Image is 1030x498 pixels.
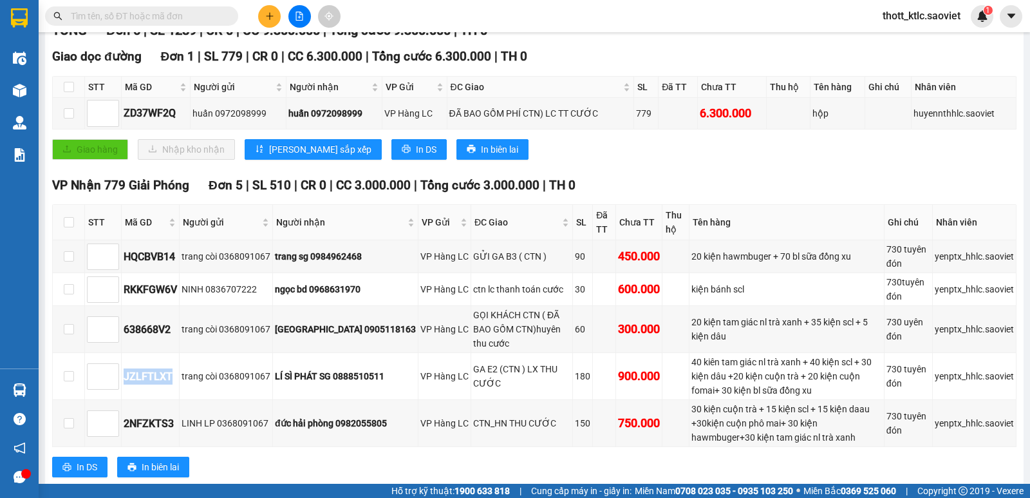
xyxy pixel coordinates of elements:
[290,80,369,94] span: Người nhận
[872,8,971,24] span: thott_ktlc.saoviet
[182,369,270,383] div: trang còi 0368091067
[691,355,882,397] div: 40 kiên tam giác nl trà xanh + 40 kiện scl + 30 kiện dâu +20 kiện cuộn trà + 20 kiện cuộn fomai+ ...
[318,5,341,28] button: aim
[265,12,274,21] span: plus
[810,77,865,98] th: Tên hàng
[258,5,281,28] button: plus
[418,400,471,447] td: VP Hàng LC
[549,178,576,193] span: TH 0
[13,116,26,129] img: warehouse-icon
[796,488,800,493] span: ⚪️
[384,106,444,120] div: VP Hàng LC
[913,106,1013,120] div: huyennthhlc.saoviet
[618,320,660,338] div: 300.000
[161,49,195,64] span: Đơn 1
[209,178,243,193] span: Đơn 5
[52,457,108,477] button: printerIn DS
[935,322,1014,336] div: yenptx_hhlc.saoviet
[420,416,469,430] div: VP Hàng LC
[593,205,616,240] th: Đã TT
[416,142,436,157] span: In DS
[691,315,882,343] div: 20 kiện tam giác nl trà xanh + 35 kiện scl + 5 kiện dâu
[336,178,411,193] span: CC 3.000.000
[420,249,469,263] div: VP Hàng LC
[467,144,476,155] span: printer
[675,486,793,496] strong: 0708 023 035 - 0935 103 250
[691,249,882,263] div: 20 kiện hawmbuger + 70 bl sữa đồng xu
[531,484,632,498] span: Cung cấp máy in - giấy in:
[182,322,270,336] div: trang còi 0368091067
[204,49,243,64] span: SL 779
[182,282,270,296] div: NINH 0836707222
[1000,5,1022,28] button: caret-down
[122,306,180,353] td: 638668V2
[575,249,590,263] div: 90
[420,282,469,296] div: VP Hàng LC
[449,106,632,120] div: ĐÃ BAO GỒM PHÍ CTN) LC TT CƯỚC
[125,80,177,94] span: Mã GD
[372,49,491,64] span: Tổng cước 6.300.000
[366,49,369,64] span: |
[841,486,896,496] strong: 0369 525 060
[13,84,26,97] img: warehouse-icon
[494,49,498,64] span: |
[691,282,882,296] div: kiện bánh scl
[14,471,26,483] span: message
[246,178,249,193] span: |
[422,215,458,229] span: VP Gửi
[662,205,689,240] th: Thu hộ
[391,139,447,160] button: printerIn DS
[183,215,259,229] span: Người gửi
[473,416,570,430] div: CTN_HN THU CƯỚC
[618,280,660,298] div: 600.000
[984,6,993,15] sup: 1
[420,178,539,193] span: Tổng cước 3.000.000
[635,484,793,498] span: Miền Nam
[53,12,62,21] span: search
[245,139,382,160] button: sort-ascending[PERSON_NAME] sắp xếp
[382,98,447,129] td: VP Hàng LC
[573,205,593,240] th: SL
[698,77,766,98] th: Chưa TT
[618,247,660,265] div: 450.000
[420,369,469,383] div: VP Hàng LC
[14,413,26,425] span: question-circle
[616,205,662,240] th: Chưa TT
[454,486,510,496] strong: 1900 633 818
[288,5,311,28] button: file-add
[124,369,177,385] div: JZLFTLXT
[182,249,270,263] div: trang còi 0368091067
[418,273,471,306] td: VP Hàng LC
[125,215,166,229] span: Mã GD
[543,178,546,193] span: |
[122,98,191,129] td: ZD37WF2Q
[474,215,559,229] span: ĐC Giao
[959,486,968,495] span: copyright
[977,10,988,22] img: icon-new-feature
[812,106,863,120] div: hộp
[288,106,380,120] div: huấn 0972098999
[575,416,590,430] div: 150
[62,463,71,473] span: printer
[52,49,142,64] span: Giao dọc đường
[636,106,656,120] div: 779
[456,139,529,160] button: printerIn biên lai
[275,369,416,383] div: LÍ SÌ PHÁT SG 0888510511
[659,77,698,98] th: Đã TT
[803,484,896,498] span: Miền Bắc
[885,205,933,240] th: Ghi chú
[418,240,471,273] td: VP Hàng LC
[13,52,26,65] img: warehouse-icon
[275,416,416,430] div: đức hải phòng 0982055805
[886,362,930,390] div: 730 tuyên đón
[276,215,405,229] span: Người nhận
[391,484,510,498] span: Hỗ trợ kỹ thuật:
[886,409,930,437] div: 730 tuyên đón
[473,249,570,263] div: GỬI GA B3 ( CTN )
[767,77,810,98] th: Thu hộ
[138,139,235,160] button: downloadNhập kho nhận
[122,353,180,400] td: JZLFTLXT
[575,282,590,296] div: 30
[520,484,521,498] span: |
[122,400,180,447] td: 2NFZKTS3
